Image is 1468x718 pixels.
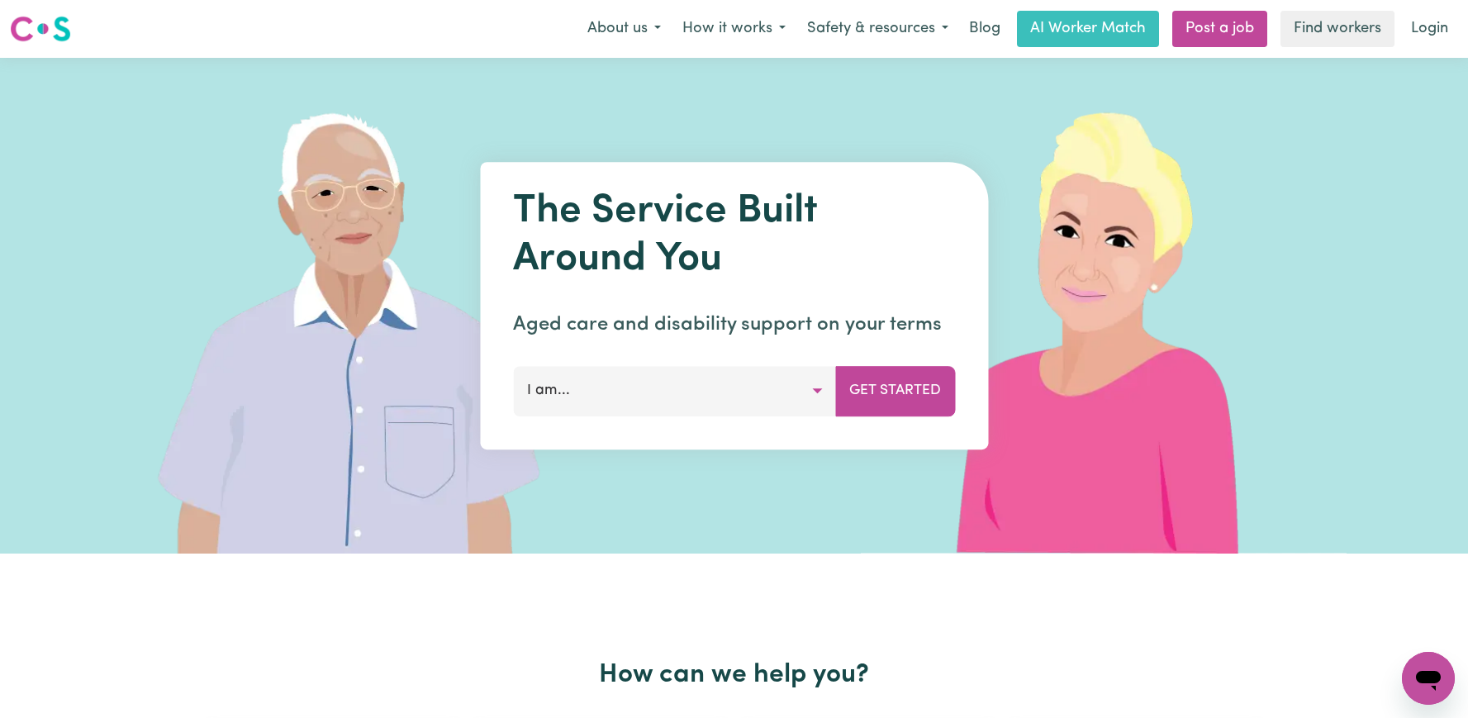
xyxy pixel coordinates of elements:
[513,366,836,416] button: I am...
[796,12,959,46] button: Safety & resources
[10,10,71,48] a: Careseekers logo
[835,366,955,416] button: Get Started
[513,188,955,283] h1: The Service Built Around You
[10,14,71,44] img: Careseekers logo
[199,659,1270,691] h2: How can we help you?
[1172,11,1267,47] a: Post a job
[672,12,796,46] button: How it works
[1401,11,1458,47] a: Login
[513,310,955,340] p: Aged care and disability support on your terms
[1280,11,1394,47] a: Find workers
[959,11,1010,47] a: Blog
[577,12,672,46] button: About us
[1017,11,1159,47] a: AI Worker Match
[1402,652,1455,705] iframe: Button to launch messaging window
